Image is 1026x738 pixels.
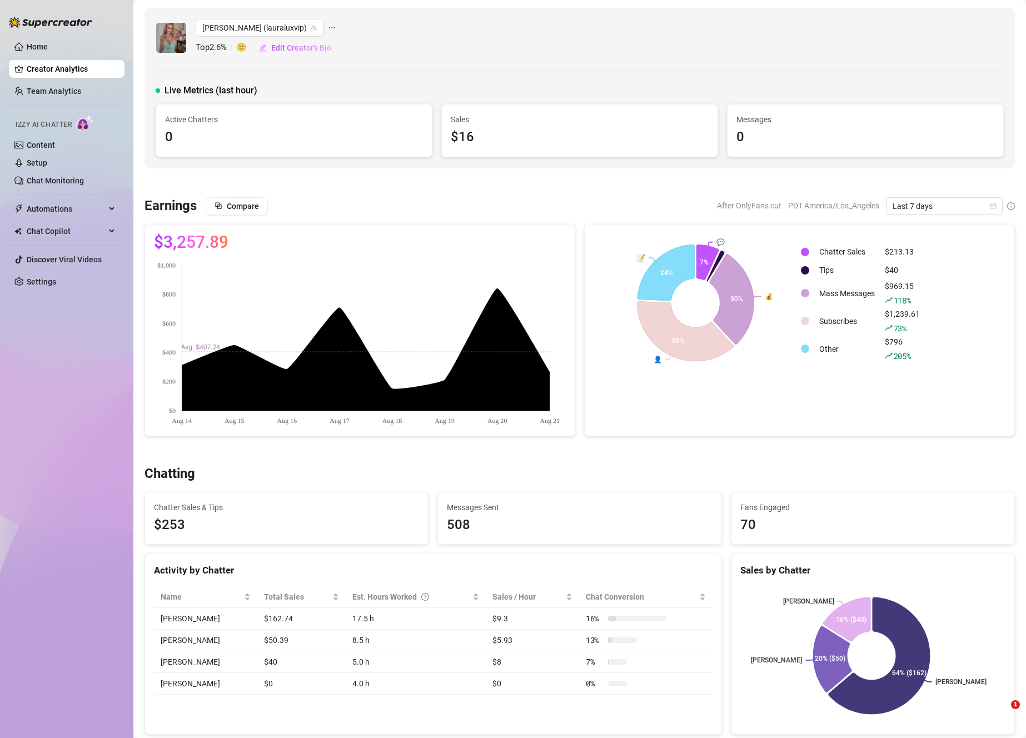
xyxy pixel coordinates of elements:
[654,355,662,363] text: 👤
[788,197,879,214] span: PDT America/Los_Angeles
[27,60,116,78] a: Creator Analytics
[740,515,1005,536] div: 70
[885,336,920,362] div: $796
[271,43,331,52] span: Edit Creator's Bio
[257,651,346,673] td: $40
[154,630,257,651] td: [PERSON_NAME]
[165,84,257,97] span: Live Metrics (last hour)
[27,158,47,167] a: Setup
[259,44,267,52] span: edit
[154,586,257,608] th: Name
[154,515,419,536] span: $253
[14,227,22,235] img: Chat Copilot
[258,39,332,57] button: Edit Creator's Bio
[893,198,996,215] span: Last 7 days
[815,262,879,279] td: Tips
[935,678,986,686] text: [PERSON_NAME]
[885,352,893,360] span: rise
[328,19,336,37] span: ellipsis
[815,243,879,261] td: Chatter Sales
[154,233,228,251] span: $3,257.89
[27,42,48,51] a: Home
[311,24,317,31] span: team
[447,515,712,536] div: 508
[740,563,1005,578] div: Sales by Chatter
[717,197,781,214] span: After OnlyFans cut
[76,115,93,131] img: AI Chatter
[346,630,486,651] td: 8.5 h
[145,197,197,215] h3: Earnings
[16,119,72,130] span: Izzy AI Chatter
[27,141,55,149] a: Content
[885,246,920,258] div: $213.13
[885,324,893,332] span: rise
[27,277,56,286] a: Settings
[815,280,879,307] td: Mass Messages
[586,612,604,625] span: 16 %
[215,202,222,210] span: block
[352,591,471,603] div: Est. Hours Worked
[264,591,330,603] span: Total Sales
[736,113,994,126] span: Messages
[346,608,486,630] td: 17.5 h
[751,656,802,664] text: [PERSON_NAME]
[740,501,1005,513] span: Fans Engaged
[154,608,257,630] td: [PERSON_NAME]
[586,634,604,646] span: 13 %
[1011,700,1020,709] span: 1
[815,336,879,362] td: Other
[586,656,604,668] span: 7 %
[894,295,911,306] span: 118 %
[156,23,186,53] img: Laura
[486,651,579,673] td: $8
[346,673,486,695] td: 4.0 h
[27,87,81,96] a: Team Analytics
[894,323,907,333] span: 73 %
[885,264,920,276] div: $40
[990,203,997,210] span: calendar
[486,673,579,695] td: $0
[161,591,242,603] span: Name
[451,113,709,126] span: Sales
[894,351,911,361] span: 205 %
[257,630,346,651] td: $50.39
[257,586,346,608] th: Total Sales
[202,19,317,36] span: Laura (lauraluxvip)
[451,127,709,148] div: $16
[196,41,236,54] span: Top 2.6 %
[346,651,486,673] td: 5.0 h
[783,597,834,605] text: [PERSON_NAME]
[637,253,645,262] text: 📝
[716,237,725,246] text: 💬
[154,651,257,673] td: [PERSON_NAME]
[257,673,346,695] td: $0
[486,586,579,608] th: Sales / Hour
[492,591,563,603] span: Sales / Hour
[486,608,579,630] td: $9.3
[27,176,84,185] a: Chat Monitoring
[765,292,773,300] text: 💰
[27,200,106,218] span: Automations
[154,563,713,578] div: Activity by Chatter
[988,700,1015,727] iframe: Intercom live chat
[165,127,423,148] div: 0
[579,586,713,608] th: Chat Conversion
[885,308,920,335] div: $1,239.61
[447,501,712,513] span: Messages Sent
[206,197,268,215] button: Compare
[154,673,257,695] td: [PERSON_NAME]
[586,591,697,603] span: Chat Conversion
[736,127,994,148] div: 0
[27,222,106,240] span: Chat Copilot
[165,113,423,126] span: Active Chatters
[885,280,920,307] div: $969.15
[815,308,879,335] td: Subscribes
[236,41,258,54] span: 🙂
[885,296,893,304] span: rise
[1007,202,1015,210] span: info-circle
[27,255,102,264] a: Discover Viral Videos
[421,591,429,603] span: question-circle
[9,17,92,28] img: logo-BBDzfeDw.svg
[586,677,604,690] span: 0 %
[486,630,579,651] td: $5.93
